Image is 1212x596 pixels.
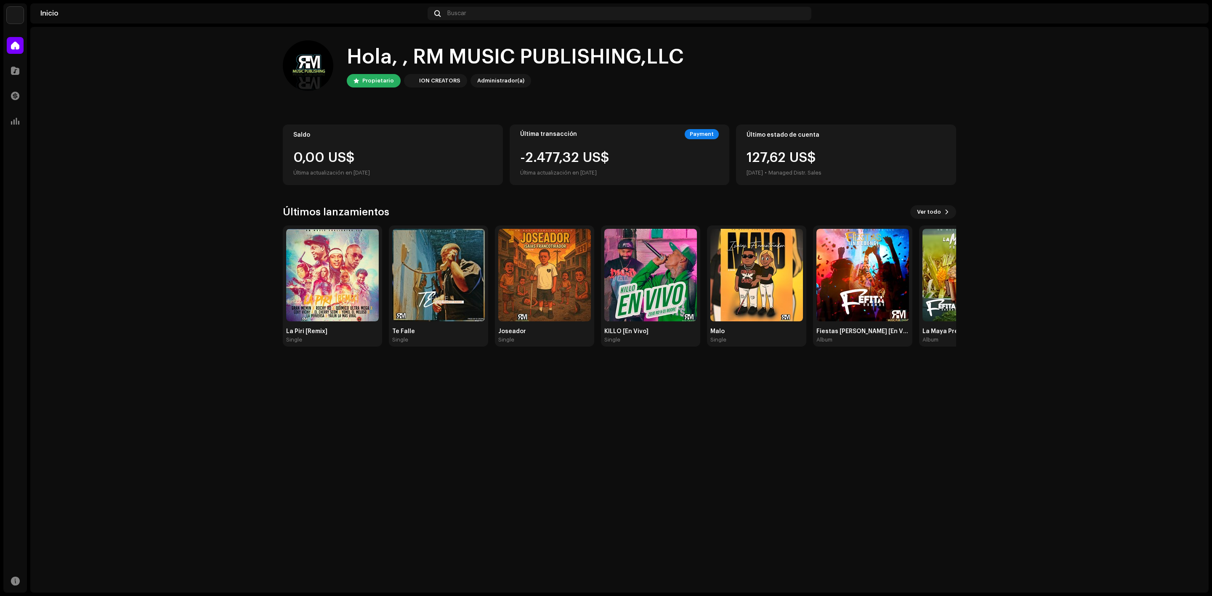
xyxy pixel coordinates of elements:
div: ION CREATORS [419,76,460,86]
div: Propietario [362,76,394,86]
div: Single [392,336,408,343]
div: Joseador [498,328,591,335]
div: La Maya Prendia [En Vivo] [922,328,1015,335]
div: KILLO [En Vivo] [604,328,697,335]
img: d688c84d-c5dd-40ef-9512-9610a09f4e5a [283,40,333,91]
img: ddcfef74-4083-4832-b261-e33846667370 [816,229,909,321]
div: Album [922,336,938,343]
div: Te Falle [392,328,485,335]
re-o-card-value: Último estado de cuenta [736,124,956,185]
div: Album [816,336,832,343]
div: La Piri [Remix] [286,328,379,335]
div: Single [710,336,726,343]
div: Última transacción [520,131,577,138]
div: Payment [685,129,719,139]
div: Hola, , RM MUSIC PUBLISHING,LLC [347,44,684,71]
div: Último estado de cuenta [747,132,946,138]
img: 59a3fc6d-c287-4562-9dd6-e417e362e1a1 [406,76,416,86]
span: Buscar [447,10,466,17]
div: Última actualización en [DATE] [520,168,609,178]
span: Ver todo [917,204,941,220]
img: 3101073d-0ac8-4dfd-8907-3b970d2e2e11 [604,229,697,321]
div: Administrador(a) [477,76,524,86]
div: Managed Distr. Sales [768,168,821,178]
div: Single [604,336,620,343]
div: Saldo [293,132,492,138]
re-o-card-value: Saldo [283,124,503,185]
img: 59a3fc6d-c287-4562-9dd6-e417e362e1a1 [7,7,24,24]
img: ef24ba91-0760-4c28-97f8-b43dc456b4b6 [710,229,803,321]
div: Single [286,336,302,343]
h3: Últimos lanzamientos [283,205,389,219]
img: d688c84d-c5dd-40ef-9512-9610a09f4e5a [1185,7,1199,20]
div: Malo [710,328,803,335]
div: • [765,168,767,178]
img: 23dbc305-360f-48eb-b41b-345d099d388a [922,229,1015,321]
div: [DATE] [747,168,763,178]
img: 023a6637-67f0-41b6-961a-29d6f222a7cb [498,229,591,321]
img: de43f9a4-3891-4de5-a2d3-658d6781b441 [392,229,485,321]
div: Última actualización en [DATE] [293,168,492,178]
div: Inicio [40,10,424,17]
div: Fiestas [PERSON_NAME] [En Vivo] [816,328,909,335]
div: Single [498,336,514,343]
button: Ver todo [910,205,956,219]
img: 7bde3c7b-2f48-4569-ba06-a38496c20364 [286,229,379,321]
